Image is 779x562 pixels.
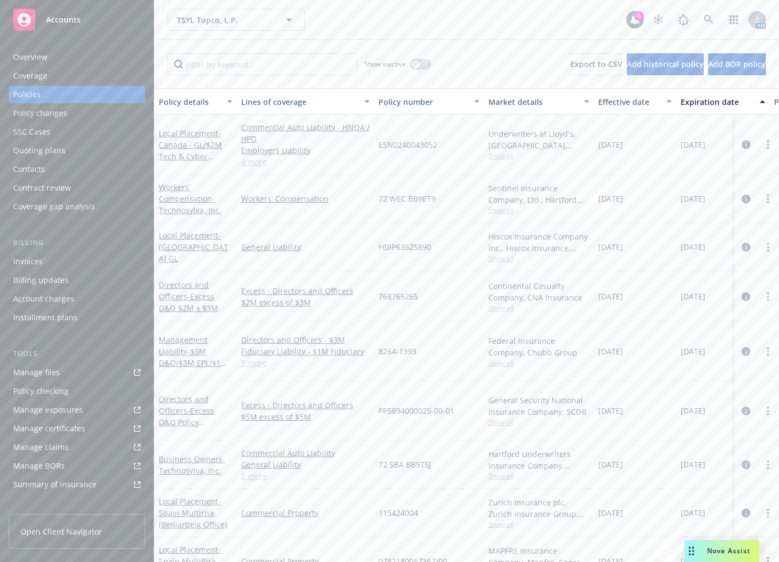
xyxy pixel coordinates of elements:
[159,496,227,530] a: Local Placement
[598,459,623,470] span: [DATE]
[681,459,705,470] span: [DATE]
[379,507,418,519] span: 115424004
[9,382,145,400] a: Policy checking
[488,231,589,254] div: Hiscox Insurance Company Inc., Hiscox Insurance, Cogesa Insurance ([GEOGRAPHIC_DATA] Local Broker)
[9,48,145,66] a: Overview
[241,241,370,253] a: General Liability
[159,291,218,313] span: - Excess D&O $2M x $3M
[159,496,227,530] span: - Spain Multirisk (Beniarbeig Office)
[598,291,623,302] span: [DATE]
[685,540,759,562] button: Nova Assist
[379,241,431,253] span: HDIP63525890
[241,357,370,369] a: 1 more
[488,303,589,313] span: Show all
[159,454,225,476] a: Business Owners
[739,241,753,254] a: circleInformation
[237,88,374,115] button: Lines of coverage
[159,230,228,264] span: - [GEOGRAPHIC_DATA] GL
[9,401,145,419] a: Manage exposures
[681,291,705,302] span: [DATE]
[761,192,775,205] a: more
[484,88,594,115] button: Market details
[13,253,43,270] div: Invoices
[13,476,97,493] div: Summary of insurance
[13,123,51,141] div: SSC Cases
[488,182,589,205] div: Sentinel Insurance Company, Ltd., Hartford Insurance Group
[13,382,69,400] div: Policy checking
[379,405,454,416] span: PP5894000025-00-01
[761,404,775,418] a: more
[488,205,589,215] span: Show all
[739,458,753,471] a: circleInformation
[598,96,660,108] div: Effective date
[488,497,589,520] div: Zurich Insurance plc, Zurich Insurance Group, Cogesa Insurance ([GEOGRAPHIC_DATA] Local Broker)
[594,88,676,115] button: Effective date
[241,156,370,168] a: 4 more
[9,160,145,178] a: Contacts
[13,420,85,437] div: Manage certificates
[598,405,623,416] span: [DATE]
[13,198,95,215] div: Coverage gap analysis
[739,507,753,520] a: circleInformation
[168,9,305,31] button: TSYL Topco, L.P.
[9,348,145,359] div: Tools
[708,53,766,75] button: Add BOR policy
[13,401,83,419] div: Manage exposures
[681,405,705,416] span: [DATE]
[379,291,418,302] span: 768765265
[241,334,370,346] a: Directors and Officers - $3M
[672,9,694,31] a: Report a Bug
[488,280,589,303] div: Continental Casualty Company, CNA Insurance
[634,11,644,21] div: 6
[739,404,753,418] a: circleInformation
[46,15,81,24] span: Accounts
[241,399,370,422] a: Excess - Directors and Officers $5M excess of $5M
[9,198,145,215] a: Coverage gap analysis
[154,88,237,115] button: Policy details
[676,88,770,115] button: Expiration date
[159,230,228,264] a: Local Placement
[13,67,47,85] div: Coverage
[159,96,220,108] div: Policy details
[241,96,358,108] div: Lines of coverage
[685,540,698,562] div: Drag to move
[708,59,766,69] span: Add BOR policy
[379,96,468,108] div: Policy number
[9,67,145,85] a: Coverage
[9,420,145,437] a: Manage certificates
[13,271,69,289] div: Billing updates
[598,139,623,151] span: [DATE]
[9,179,145,197] a: Contract review
[681,193,705,204] span: [DATE]
[364,59,406,69] span: Show inactive
[9,4,145,35] a: Accounts
[241,121,370,144] a: Commercial Auto Liability - HNOA / HPD
[159,280,218,313] a: Directors and Officers
[159,128,232,185] span: - Canada - GL/$2M Tech & Cyber (Heartland Software Solutions, Inc.)
[9,290,145,308] a: Account charges
[761,345,775,358] a: more
[20,526,102,537] span: Open Client Navigator
[159,454,225,476] span: - Technosylva, Inc.
[739,345,753,358] a: circleInformation
[681,507,705,519] span: [DATE]
[9,309,145,326] a: Installment plans
[241,346,370,357] a: Fiduciary Liability - $1M Fiduciary
[761,138,775,151] a: more
[379,346,416,357] span: 8264-1393
[570,53,622,75] button: Export to CSV
[488,151,589,160] span: Show all
[241,285,370,308] a: Excess - Directors and Officers $2M excess of $3M
[13,290,74,308] div: Account charges
[627,59,704,69] span: Add historical policy
[241,144,370,156] a: Employers Liability
[241,447,370,459] a: Commercial Auto Liability
[761,507,775,520] a: more
[13,142,65,159] div: Quoting plans
[698,9,720,31] a: Search
[647,9,669,31] a: Stop snowing
[598,193,623,204] span: [DATE]
[241,459,370,470] a: General Liability
[159,335,228,380] a: Management Liability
